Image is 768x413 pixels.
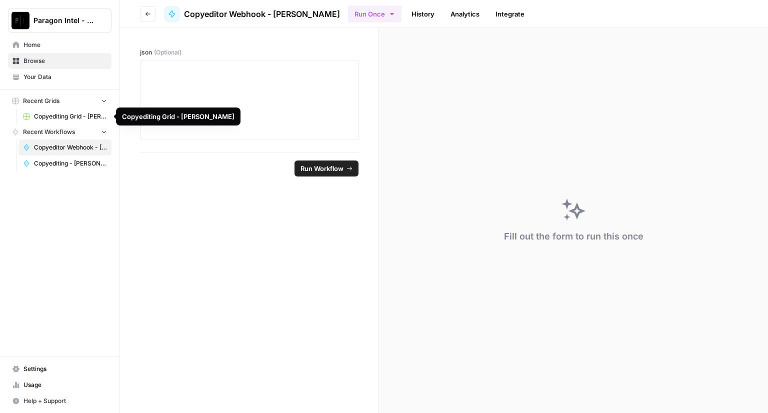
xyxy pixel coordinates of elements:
[34,159,107,168] span: Copyediting - [PERSON_NAME]
[8,37,111,53] a: Home
[294,160,358,176] button: Run Workflow
[184,8,340,20] span: Copyeditor Webhook - [PERSON_NAME]
[18,155,111,171] a: Copyediting - [PERSON_NAME]
[18,139,111,155] a: Copyeditor Webhook - [PERSON_NAME]
[140,48,358,57] label: json
[23,380,107,389] span: Usage
[348,5,401,22] button: Run Once
[8,93,111,108] button: Recent Grids
[8,8,111,33] button: Workspace: Paragon Intel - Copyediting
[8,361,111,377] a: Settings
[405,6,440,22] a: History
[300,163,343,173] span: Run Workflow
[11,11,29,29] img: Paragon Intel - Copyediting Logo
[8,124,111,139] button: Recent Workflows
[33,15,94,25] span: Paragon Intel - Copyediting
[8,53,111,69] a: Browse
[122,111,234,121] div: Copyediting Grid - [PERSON_NAME]
[8,377,111,393] a: Usage
[23,72,107,81] span: Your Data
[23,56,107,65] span: Browse
[23,364,107,373] span: Settings
[8,393,111,409] button: Help + Support
[489,6,530,22] a: Integrate
[164,6,340,22] a: Copyeditor Webhook - [PERSON_NAME]
[23,396,107,405] span: Help + Support
[34,143,107,152] span: Copyeditor Webhook - [PERSON_NAME]
[8,69,111,85] a: Your Data
[34,112,107,121] span: Copyediting Grid - [PERSON_NAME]
[18,108,111,124] a: Copyediting Grid - [PERSON_NAME]
[504,229,643,243] div: Fill out the form to run this once
[444,6,485,22] a: Analytics
[23,127,75,136] span: Recent Workflows
[23,96,59,105] span: Recent Grids
[154,48,181,57] span: (Optional)
[23,40,107,49] span: Home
